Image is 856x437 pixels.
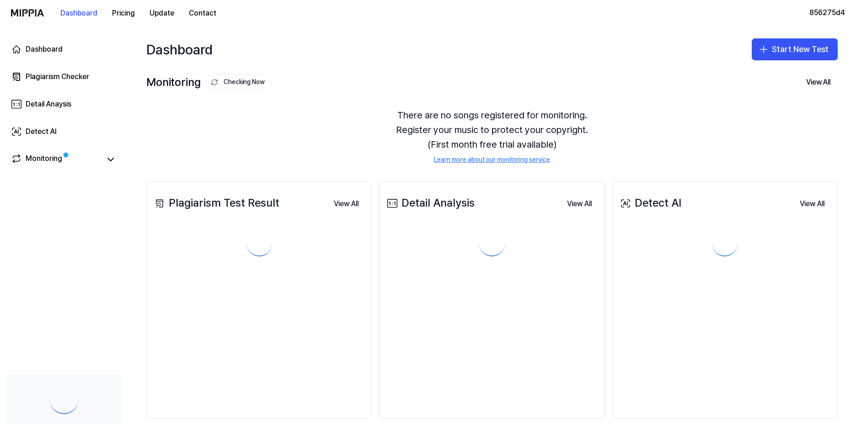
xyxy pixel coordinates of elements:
[5,66,123,88] a: Plagiarism Checker
[182,4,224,22] button: Contact
[5,121,123,143] a: Detect AI
[26,71,89,82] div: Plagiarism Checker
[560,194,599,213] a: View All
[434,155,550,165] a: Learn more about our monitoring service
[385,194,475,212] div: Detail Analysis
[11,153,101,166] a: Monitoring
[11,9,44,16] img: logo
[752,38,838,60] button: Start New Test
[105,4,142,22] button: Pricing
[146,74,272,91] div: Monitoring
[792,195,832,213] button: View All
[26,44,63,55] div: Dashboard
[26,99,71,110] div: Detail Anaysis
[26,153,62,166] div: Monitoring
[799,73,838,91] button: View All
[326,194,366,213] a: View All
[26,126,57,137] div: Detect AI
[5,93,123,115] a: Detail Anaysis
[809,7,845,18] button: 856275d4
[152,194,279,212] div: Plagiarism Test Result
[326,195,366,213] button: View All
[142,4,182,22] button: Update
[146,35,213,64] div: Dashboard
[206,75,272,90] button: Checking Now
[5,38,123,60] a: Dashboard
[618,194,681,212] div: Detect AI
[560,195,599,213] button: View All
[146,97,838,176] div: There are no songs registered for monitoring. Register your music to protect your copyright. (Fir...
[53,4,105,22] button: Dashboard
[792,194,832,213] a: View All
[142,0,182,26] a: Update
